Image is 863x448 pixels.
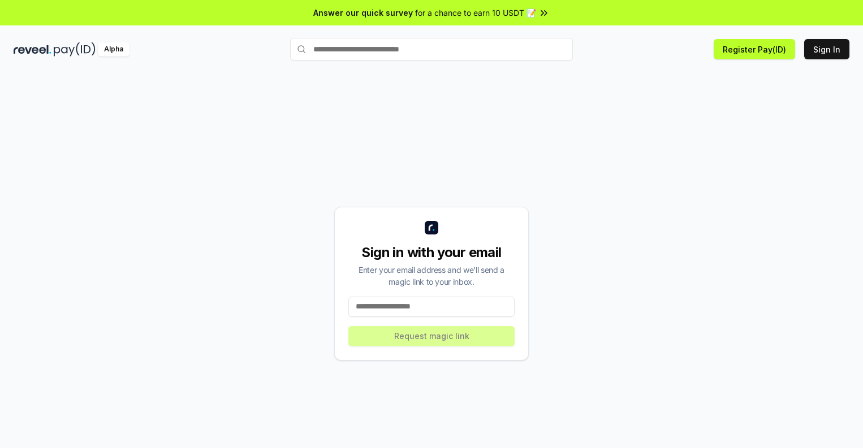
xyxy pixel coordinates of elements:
button: Sign In [804,39,849,59]
img: logo_small [425,221,438,234]
button: Register Pay(ID) [714,39,795,59]
div: Alpha [98,42,130,56]
img: pay_id [54,42,96,56]
span: Answer our quick survey [313,7,413,19]
div: Enter your email address and we’ll send a magic link to your inbox. [348,264,515,288]
span: for a chance to earn 10 USDT 📝 [415,7,536,19]
div: Sign in with your email [348,243,515,262]
img: reveel_dark [14,42,51,56]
